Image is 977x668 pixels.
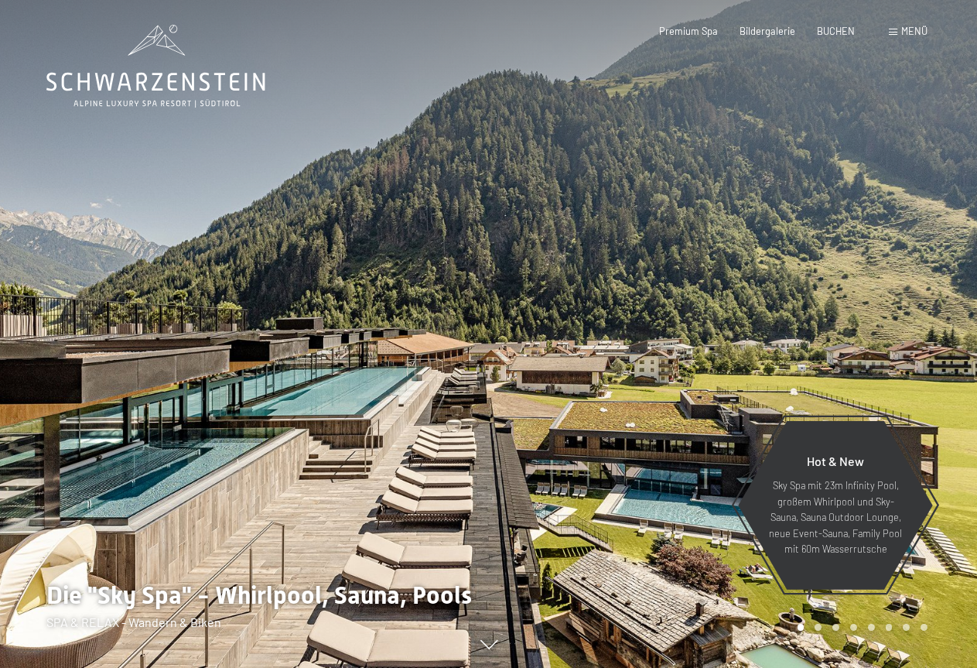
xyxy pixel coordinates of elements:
p: Sky Spa mit 23m Infinity Pool, großem Whirlpool und Sky-Sauna, Sauna Outdoor Lounge, neue Event-S... [768,478,903,557]
a: Hot & New Sky Spa mit 23m Infinity Pool, großem Whirlpool und Sky-Sauna, Sauna Outdoor Lounge, ne... [737,420,934,591]
a: BUCHEN [817,25,855,37]
div: Carousel Page 1 (Current Slide) [798,624,804,631]
div: Carousel Page 4 [850,624,857,631]
div: Carousel Page 7 [903,624,910,631]
span: Menü [901,25,927,37]
div: Carousel Page 6 [886,624,893,631]
div: Carousel Pagination [792,624,927,631]
span: Hot & New [807,454,864,468]
div: Carousel Page 5 [868,624,875,631]
div: Carousel Page 3 [832,624,839,631]
a: Premium Spa [659,25,718,37]
div: Carousel Page 2 [815,624,822,631]
div: Carousel Page 8 [921,624,927,631]
a: Bildergalerie [740,25,795,37]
